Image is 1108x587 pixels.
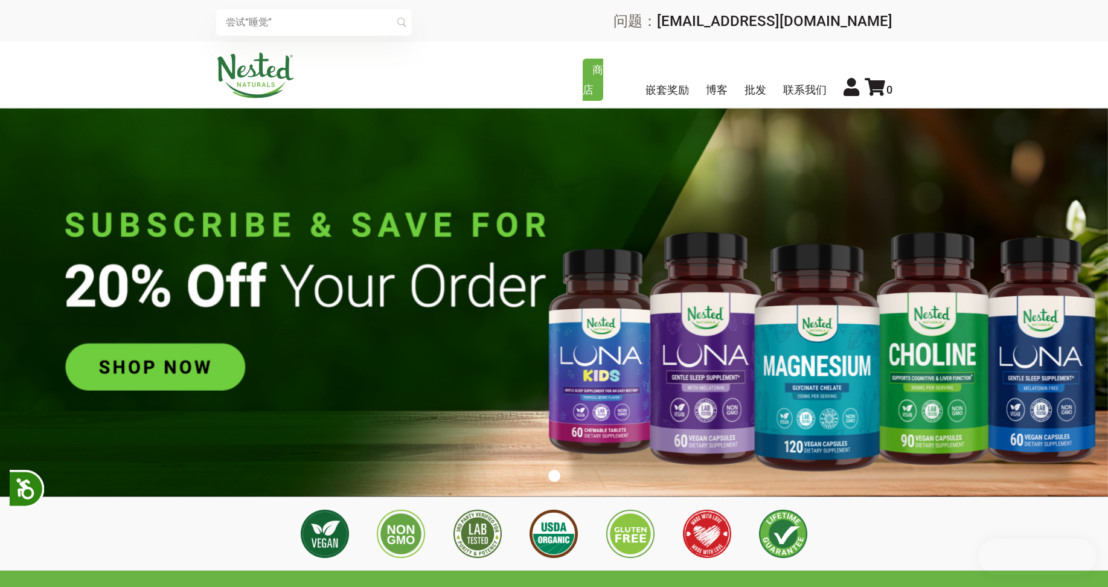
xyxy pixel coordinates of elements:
a: 0 [865,83,892,96]
span: 0 [886,83,892,96]
img: 嵌套自然 [216,53,295,98]
a: 批发 [745,83,766,96]
a: 联系我们 [783,83,827,96]
a: 商店 [583,59,603,101]
img: 美国农业部有机 [530,510,578,558]
img: 经过第三方实验室测试 [453,510,502,558]
a: [EMAIL_ADDRESS][DOMAIN_NAME] [657,13,892,30]
img: 非转基因 [377,510,425,558]
a: 嵌套奖励 [645,83,689,96]
img: 纯素主义者 [301,510,349,558]
iframe: Button to open loyalty program pop-up [979,539,1096,575]
img: 用爱制造 [683,510,731,558]
button: 第 1 页，共 1 页 [548,470,560,482]
div: 问题： [613,14,892,28]
input: 尝试“睡觉” [216,9,412,36]
img: 终身保修 [759,510,807,558]
img: 无麸质 [606,510,655,558]
a: 博客 [706,83,728,96]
